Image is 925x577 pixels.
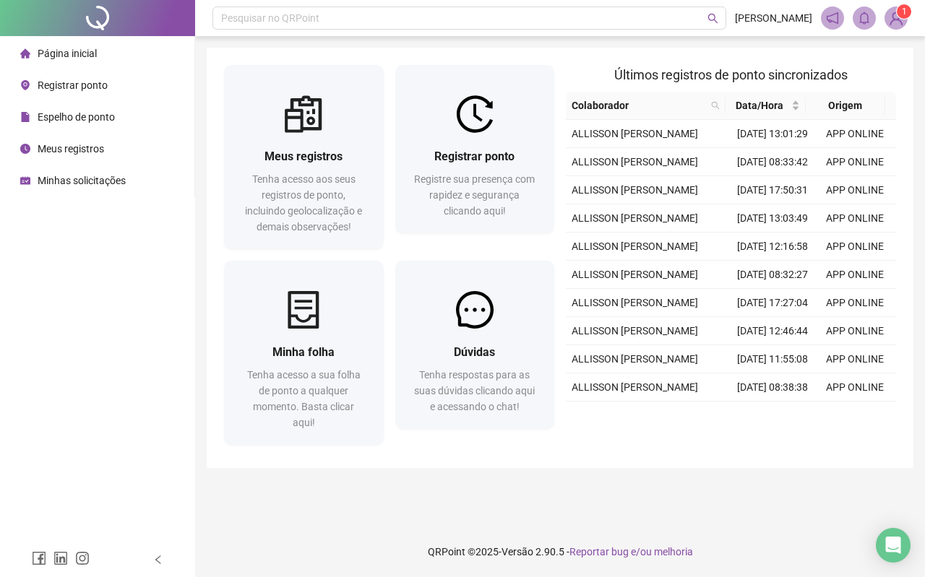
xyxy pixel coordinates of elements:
span: linkedin [53,551,68,565]
td: APP ONLINE [814,373,896,402]
span: search [708,95,723,116]
td: APP ONLINE [814,120,896,148]
td: APP ONLINE [814,402,896,430]
span: notification [826,12,839,25]
span: Página inicial [38,48,97,59]
th: Origem [806,92,886,120]
span: ALLISSON [PERSON_NAME] [572,381,698,393]
span: ALLISSON [PERSON_NAME] [572,353,698,365]
td: [DATE] 08:32:27 [731,261,814,289]
span: ALLISSON [PERSON_NAME] [572,325,698,337]
td: APP ONLINE [814,289,896,317]
span: ALLISSON [PERSON_NAME] [572,128,698,139]
td: [DATE] 13:03:49 [731,204,814,233]
td: [DATE] 12:46:44 [731,317,814,345]
footer: QRPoint © 2025 - 2.90.5 - [195,526,925,577]
span: Últimos registros de ponto sincronizados [614,67,848,82]
td: [DATE] 17:27:04 [731,289,814,317]
span: bell [858,12,871,25]
span: ALLISSON [PERSON_NAME] [572,212,698,224]
span: Espelho de ponto [38,111,115,123]
span: Reportar bug e/ou melhoria [569,546,693,558]
span: search [707,13,718,24]
td: APP ONLINE [814,261,896,289]
span: Minha folha [272,345,335,359]
a: Meus registrosTenha acesso aos seus registros de ponto, incluindo geolocalização e demais observa... [224,65,384,249]
td: [DATE] 12:16:58 [731,233,814,261]
td: APP ONLINE [814,317,896,345]
td: [DATE] 11:55:08 [731,345,814,373]
span: Dúvidas [454,345,495,359]
span: facebook [32,551,46,565]
span: [PERSON_NAME] [735,10,812,26]
span: Minhas solicitações [38,175,126,186]
td: APP ONLINE [814,204,896,233]
a: Registrar pontoRegistre sua presença com rapidez e segurança clicando aqui! [395,65,555,233]
span: Tenha respostas para as suas dúvidas clicando aqui e acessando o chat! [414,369,535,412]
span: ALLISSON [PERSON_NAME] [572,240,698,252]
span: ALLISSON [PERSON_NAME] [572,156,698,168]
span: Registre sua presença com rapidez e segurança clicando aqui! [414,173,535,217]
th: Data/Hora [726,92,806,120]
td: [DATE] 08:33:42 [731,148,814,176]
span: Registrar ponto [38,79,108,91]
a: Minha folhaTenha acesso a sua folha de ponto a qualquer momento. Basta clicar aqui! [224,261,384,445]
span: Meus registros [38,143,104,155]
span: Meus registros [264,149,343,163]
span: ALLISSON [PERSON_NAME] [572,184,698,196]
td: APP ONLINE [814,345,896,373]
td: [DATE] 13:01:29 [731,120,814,148]
span: file [20,112,30,122]
span: Data/Hora [731,97,788,113]
span: instagram [75,551,90,565]
td: [DATE] 17:50:31 [731,176,814,204]
span: home [20,48,30,58]
span: schedule [20,175,30,186]
div: Open Intercom Messenger [876,528,911,563]
span: environment [20,80,30,90]
span: Registrar ponto [434,149,515,163]
span: Tenha acesso a sua folha de ponto a qualquer momento. Basta clicar aqui! [247,369,361,428]
img: 86711 [885,7,907,29]
td: APP ONLINE [814,176,896,204]
sup: Atualize o seu contato no menu Meus Dados [897,4,911,19]
a: DúvidasTenha respostas para as suas dúvidas clicando aqui e acessando o chat! [395,261,555,429]
span: Colaborador [572,97,705,113]
td: APP ONLINE [814,148,896,176]
span: search [711,101,720,110]
td: [DATE] 17:18:46 [731,402,814,430]
span: Tenha acesso aos seus registros de ponto, incluindo geolocalização e demais observações! [245,173,362,233]
span: left [153,555,163,565]
span: clock-circle [20,144,30,154]
span: 1 [902,6,907,17]
span: Versão [502,546,533,558]
td: APP ONLINE [814,233,896,261]
span: ALLISSON [PERSON_NAME] [572,269,698,280]
td: [DATE] 08:38:38 [731,373,814,402]
span: ALLISSON [PERSON_NAME] [572,297,698,308]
